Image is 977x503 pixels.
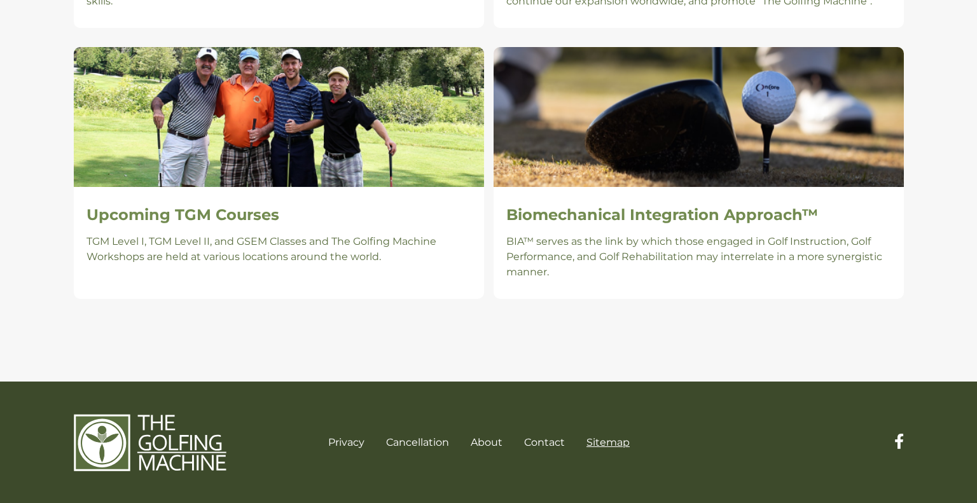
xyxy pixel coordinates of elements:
[586,436,630,448] a: Sitemap
[471,436,502,448] a: About
[328,436,364,448] a: Privacy
[506,206,891,224] h2: Biomechanical Integration Approach™
[74,413,226,472] img: The Golfing Machine
[87,234,471,265] p: TGM Level I, TGM Level II, and GSEM Classes and The Golfing Machine Workshops are held at various...
[524,436,565,448] a: Contact
[506,234,891,280] p: BIA™ serves as the link by which those engaged in Golf Instruction, Golf Performance, and Golf Re...
[494,47,904,299] a: Biomechanical Integration Approach™ BIA™ serves as the link by which those engaged in Golf Instru...
[87,206,471,224] h2: Upcoming TGM Courses
[74,47,484,299] a: Upcoming TGM Courses TGM Level I, TGM Level II, and GSEM Classes and The Golfing Machine Workshop...
[386,436,449,448] a: Cancellation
